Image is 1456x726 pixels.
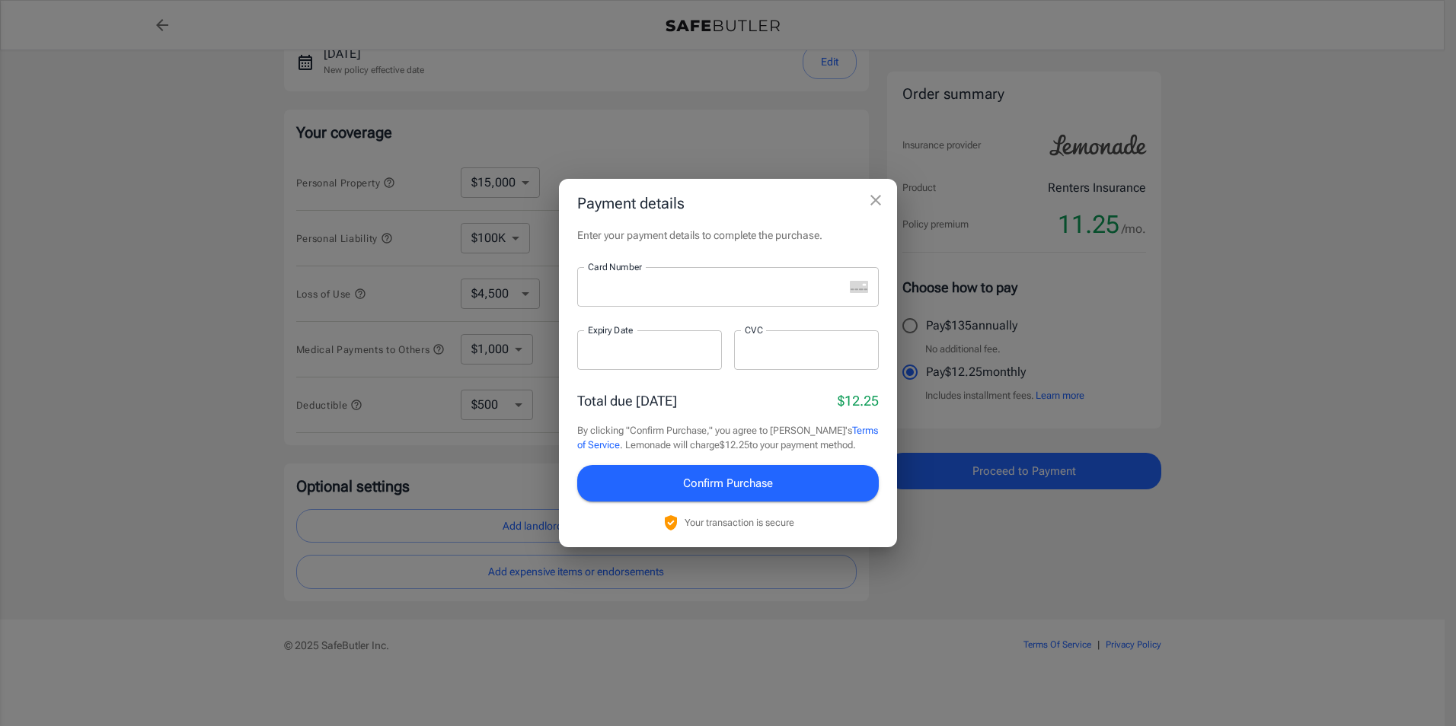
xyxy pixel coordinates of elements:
p: Your transaction is secure [685,515,794,530]
p: By clicking "Confirm Purchase," you agree to [PERSON_NAME]'s . Lemonade will charge $12.25 to you... [577,423,879,453]
iframe: Secure CVC input frame [745,342,868,357]
label: CVC [745,323,763,336]
p: Enter your payment details to complete the purchase. [577,228,879,243]
button: close [861,185,891,215]
p: $12.25 [838,390,879,411]
iframe: Secure expiration date input frame [588,342,711,357]
iframe: Secure card number input frame [588,279,844,294]
span: Confirm Purchase [683,473,773,493]
svg: unknown [850,281,868,293]
p: Total due [DATE] [577,390,677,411]
h2: Payment details [559,179,897,228]
label: Card Number [588,260,642,273]
label: Expiry Date [588,323,634,336]
button: Confirm Purchase [577,465,879,502]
